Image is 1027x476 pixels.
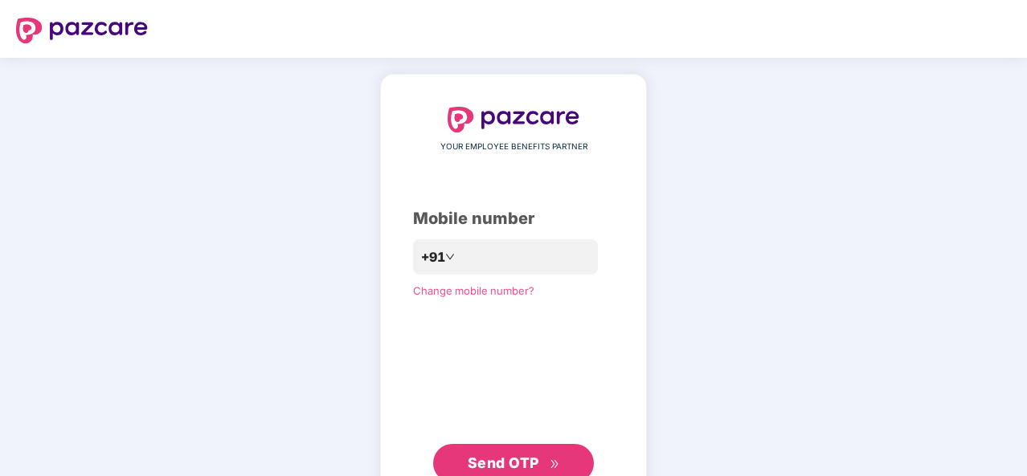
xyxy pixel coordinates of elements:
a: Change mobile number? [413,284,534,297]
span: down [445,252,455,262]
span: Send OTP [468,454,539,471]
span: +91 [421,247,445,267]
span: YOUR EMPLOYEE BENEFITS PARTNER [440,140,587,153]
img: logo [448,107,579,132]
img: logo [16,18,148,43]
div: Mobile number [413,206,614,231]
span: double-right [550,459,560,470]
